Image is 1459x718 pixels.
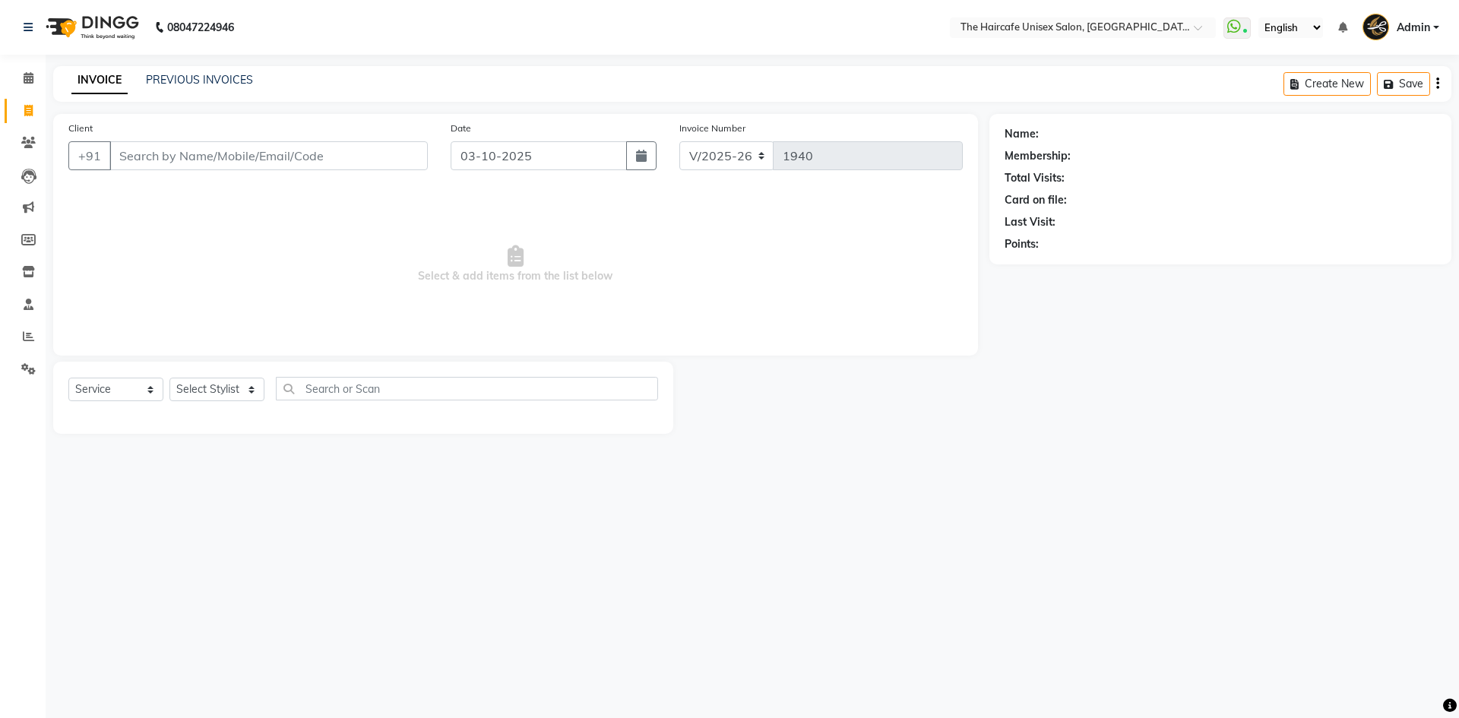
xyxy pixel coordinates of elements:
[109,141,428,170] input: Search by Name/Mobile/Email/Code
[1005,170,1065,186] div: Total Visits:
[1397,20,1430,36] span: Admin
[679,122,745,135] label: Invoice Number
[1005,214,1055,230] div: Last Visit:
[276,377,658,400] input: Search or Scan
[167,6,234,49] b: 08047224946
[1362,14,1389,40] img: Admin
[68,141,111,170] button: +91
[1005,126,1039,142] div: Name:
[68,188,963,340] span: Select & add items from the list below
[1005,236,1039,252] div: Points:
[1283,72,1371,96] button: Create New
[68,122,93,135] label: Client
[1377,72,1430,96] button: Save
[71,67,128,94] a: INVOICE
[39,6,143,49] img: logo
[1005,148,1071,164] div: Membership:
[1005,192,1067,208] div: Card on file:
[451,122,471,135] label: Date
[146,73,253,87] a: PREVIOUS INVOICES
